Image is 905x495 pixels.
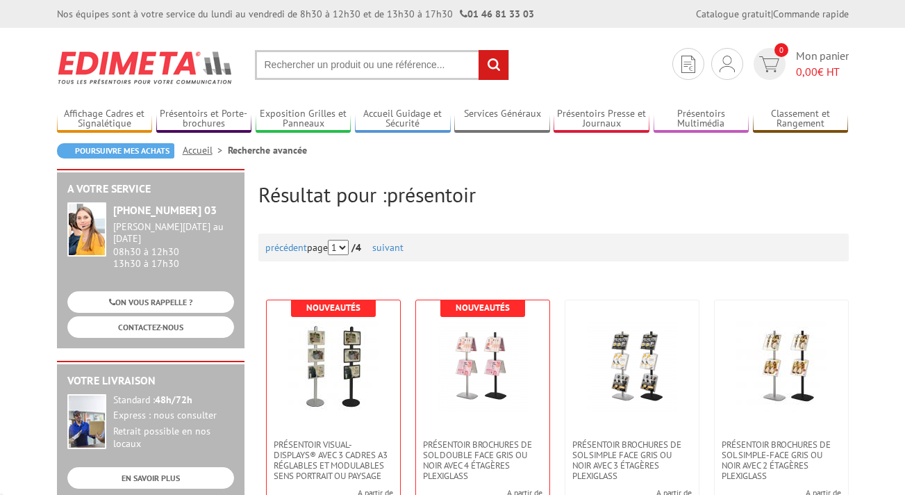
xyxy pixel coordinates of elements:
a: Présentoir brochures de sol double face GRIS ou NOIR avec 4 étagères PLEXIGLASS [416,439,549,481]
a: Catalogue gratuit [696,8,771,20]
img: widget-service.jpg [67,202,106,257]
a: Exposition Grilles et Panneaux [256,108,351,131]
img: devis rapide [720,56,735,72]
div: 08h30 à 12h30 13h30 à 17h30 [113,221,234,269]
span: présentoir [387,181,476,208]
span: Présentoir brochures de sol simple face GRIS ou NOIR avec 3 étagères PLEXIGLASS [572,439,692,481]
a: EN SAVOIR PLUS [67,467,234,489]
a: suivant [372,241,404,254]
span: € HT [796,64,849,80]
div: Retrait possible en nos locaux [113,425,234,451]
img: devis rapide [759,56,779,72]
a: Affichage Cadres et Signalétique [57,108,153,131]
a: Poursuivre mes achats [57,143,174,159]
img: Présentoir Visual-Displays® avec 3 cadres A3 réglables et modulables sens portrait ou paysage [288,321,379,412]
span: Mon panier [796,48,849,80]
img: widget-livraison.jpg [67,394,106,449]
b: Nouveautés [306,302,360,314]
a: Services Généraux [454,108,550,131]
a: Présentoir Visual-Displays® avec 3 cadres A3 réglables et modulables sens portrait ou paysage [267,439,400,481]
div: [PERSON_NAME][DATE] au [DATE] [113,221,234,245]
a: Accueil Guidage et Sécurité [355,108,451,131]
a: Accueil [183,144,228,156]
a: Classement et Rangement [753,108,849,131]
img: devis rapide [681,56,695,73]
span: 4 [356,241,361,254]
input: Rechercher un produit ou une référence... [255,50,509,80]
span: 0 [774,43,788,57]
a: Présentoir brochures de sol simple face GRIS ou NOIR avec 3 étagères PLEXIGLASS [565,439,699,481]
div: | [696,7,849,21]
a: Commande rapide [773,8,849,20]
img: Présentoir brochures de sol double face GRIS ou NOIR avec 4 étagères PLEXIGLASS [438,321,528,412]
a: précédent [265,241,307,254]
h2: A votre service [67,183,234,195]
div: Nos équipes sont à votre service du lundi au vendredi de 8h30 à 12h30 et de 13h30 à 17h30 [57,7,534,21]
h2: Votre livraison [67,375,234,387]
img: Présentoir brochures de sol simple face GRIS ou NOIR avec 3 étagères PLEXIGLASS [587,321,677,412]
a: devis rapide 0 Mon panier 0,00€ HT [750,48,849,80]
a: Présentoirs Multimédia [654,108,749,131]
strong: 01 46 81 33 03 [460,8,534,20]
a: Présentoir brochures de sol simple-face GRIS ou Noir avec 2 étagères PLEXIGLASS [715,439,848,481]
span: Présentoir brochures de sol double face GRIS ou NOIR avec 4 étagères PLEXIGLASS [423,439,542,481]
img: Edimeta [57,42,234,93]
div: Standard : [113,394,234,407]
h2: Résultat pour : [258,183,849,206]
strong: [PHONE_NUMBER] 03 [113,203,217,217]
span: 0,00 [796,65,817,79]
a: Présentoirs et Porte-brochures [156,108,252,131]
a: CONTACTEZ-NOUS [67,316,234,338]
strong: 48h/72h [155,393,192,406]
div: Express : nous consulter [113,409,234,422]
span: Présentoir Visual-Displays® avec 3 cadres A3 réglables et modulables sens portrait ou paysage [274,439,393,481]
strong: / [351,241,370,254]
input: rechercher [479,50,508,80]
a: ON VOUS RAPPELLE ? [67,291,234,313]
img: Présentoir brochures de sol simple-face GRIS ou Noir avec 2 étagères PLEXIGLASS [736,321,827,412]
a: Présentoirs Presse et Journaux [554,108,649,131]
b: Nouveautés [456,302,510,314]
li: Recherche avancée [228,143,307,157]
span: Présentoir brochures de sol simple-face GRIS ou Noir avec 2 étagères PLEXIGLASS [722,439,841,481]
div: page [265,234,842,261]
